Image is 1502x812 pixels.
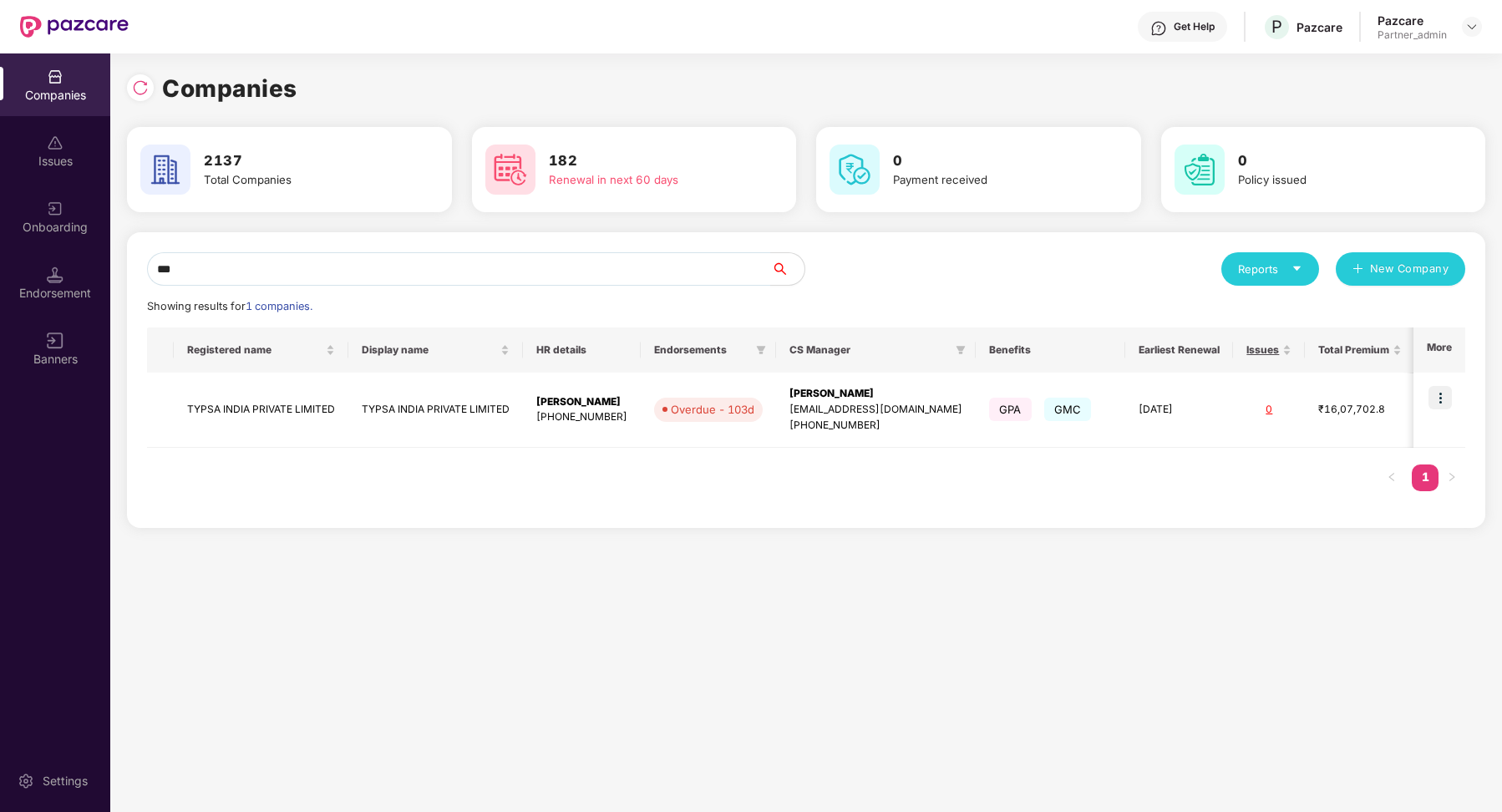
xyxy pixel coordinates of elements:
[187,343,322,357] span: Registered name
[549,150,743,172] h3: 182
[1291,263,1302,274] span: caret-down
[1271,17,1282,37] span: P
[1238,150,1432,172] h3: 0
[671,401,754,418] div: Overdue - 103d
[1233,327,1305,373] th: Issues
[536,394,627,410] div: [PERSON_NAME]
[38,773,93,789] div: Settings
[485,145,535,195] img: svg+xml;base64,PHN2ZyB4bWxucz0iaHR0cDovL3d3dy53My5vcmcvMjAwMC9zdmciIHdpZHRoPSI2MCIgaGVpZ2h0PSI2MC...
[47,134,63,151] img: svg+xml;base64,PHN2ZyBpZD0iSXNzdWVzX2Rpc2FibGVkIiB4bWxucz0iaHR0cDovL3d3dy53My5vcmcvMjAwMC9zdmciIH...
[830,145,880,195] img: svg+xml;base64,PHN2ZyB4bWxucz0iaHR0cDovL3d3dy53My5vcmcvMjAwMC9zdmciIHdpZHRoPSI2MCIgaGVpZ2h0PSI2MC...
[1412,464,1439,490] a: 1
[1412,464,1439,491] li: 1
[1352,263,1363,277] span: plus
[132,79,149,96] img: svg+xml;base64,PHN2ZyBpZD0iUmVsb2FkLTMyeDMyIiB4bWxucz0iaHR0cDovL3d3dy53My5vcmcvMjAwMC9zdmciIHdpZH...
[770,252,805,286] button: search
[1465,20,1479,33] img: svg+xml;base64,PHN2ZyBpZD0iRHJvcGRvd24tMzJ4MzIiIHhtbG5zPSJodHRwOi8vd3d3LnczLm9yZy8yMDAwL3N2ZyIgd2...
[952,340,969,360] span: filter
[1387,472,1397,482] span: left
[174,327,348,373] th: Registered name
[147,300,312,312] span: Showing results for
[1246,402,1291,418] div: 0
[47,69,63,85] img: svg+xml;base64,PHN2ZyBpZD0iQ29tcGFuaWVzIiB4bWxucz0iaHR0cDovL3d3dy53My5vcmcvMjAwMC9zdmciIHdpZHRoPS...
[140,145,190,195] img: svg+xml;base64,PHN2ZyB4bWxucz0iaHR0cDovL3d3dy53My5vcmcvMjAwMC9zdmciIHdpZHRoPSI2MCIgaGVpZ2h0PSI2MC...
[549,171,743,189] div: Renewal in next 60 days
[789,418,962,434] div: [PHONE_NUMBER]
[989,398,1032,421] span: GPA
[47,200,63,217] img: svg+xml;base64,PHN2ZyB3aWR0aD0iMjAiIGhlaWdodD0iMjAiIHZpZXdCb3g9IjAgMCAyMCAyMCIgZmlsbD0ibm9uZSIgeG...
[47,266,63,283] img: svg+xml;base64,PHN2ZyB3aWR0aD0iMTQuNSIgaGVpZ2h0PSIxNC41IiB2aWV3Qm94PSIwIDAgMTYgMTYiIGZpbGw9Im5vbm...
[756,345,766,355] span: filter
[1150,20,1167,37] img: svg+xml;base64,PHN2ZyBpZD0iSGVscC0zMngzMiIgeG1sbnM9Imh0dHA6Ly93d3cudzMub3JnLzIwMDAvc3ZnIiB3aWR0aD...
[1125,327,1233,373] th: Earliest Renewal
[1378,464,1405,491] button: left
[893,171,1087,189] div: Payment received
[1296,19,1342,35] div: Pazcare
[1336,252,1465,286] button: plusNew Company
[1378,28,1447,42] div: Partner_admin
[47,332,63,349] img: svg+xml;base64,PHN2ZyB3aWR0aD0iMTYiIGhlaWdodD0iMTYiIHZpZXdCb3g9IjAgMCAxNiAxNiIgZmlsbD0ibm9uZSIgeG...
[1378,464,1405,491] li: Previous Page
[753,340,769,360] span: filter
[246,300,312,312] span: 1 companies.
[536,409,627,425] div: [PHONE_NUMBER]
[204,150,398,172] h3: 2137
[1318,402,1402,418] div: ₹16,07,702.8
[1175,145,1225,195] img: svg+xml;base64,PHN2ZyB4bWxucz0iaHR0cDovL3d3dy53My5vcmcvMjAwMC9zdmciIHdpZHRoPSI2MCIgaGVpZ2h0PSI2MC...
[20,16,129,38] img: New Pazcare Logo
[956,345,966,355] span: filter
[1439,464,1465,491] li: Next Page
[1174,20,1215,33] div: Get Help
[523,327,641,373] th: HR details
[1413,327,1465,373] th: More
[174,373,348,448] td: TYPSA INDIA PRIVATE LIMITED
[1238,171,1432,189] div: Policy issued
[1246,343,1279,357] span: Issues
[204,171,398,189] div: Total Companies
[789,343,949,357] span: CS Manager
[893,150,1087,172] h3: 0
[1378,13,1447,28] div: Pazcare
[1439,464,1465,491] button: right
[976,327,1125,373] th: Benefits
[162,70,297,107] h1: Companies
[348,327,523,373] th: Display name
[1318,343,1389,357] span: Total Premium
[18,773,34,789] img: svg+xml;base64,PHN2ZyBpZD0iU2V0dGluZy0yMHgyMCIgeG1sbnM9Imh0dHA6Ly93d3cudzMub3JnLzIwMDAvc3ZnIiB3aW...
[1238,261,1302,277] div: Reports
[1044,398,1092,421] span: GMC
[362,343,497,357] span: Display name
[348,373,523,448] td: TYPSA INDIA PRIVATE LIMITED
[789,386,962,402] div: [PERSON_NAME]
[1370,261,1449,277] span: New Company
[1305,327,1415,373] th: Total Premium
[1428,386,1452,409] img: icon
[654,343,749,357] span: Endorsements
[770,262,804,276] span: search
[1447,472,1457,482] span: right
[789,402,962,418] div: [EMAIL_ADDRESS][DOMAIN_NAME]
[1125,373,1233,448] td: [DATE]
